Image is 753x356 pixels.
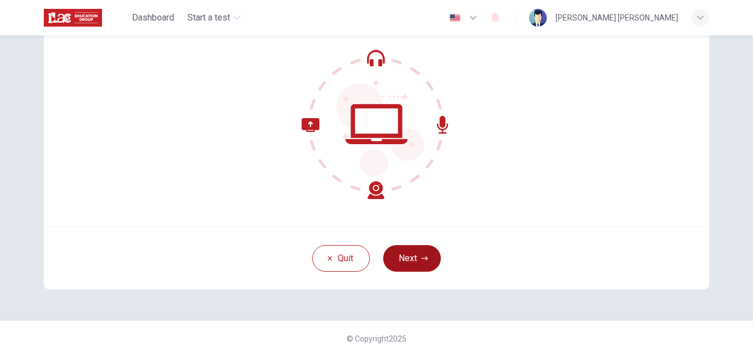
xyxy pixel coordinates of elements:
button: Quit [312,245,370,272]
a: ILAC logo [44,7,128,29]
img: Profile picture [529,9,547,27]
span: © Copyright 2025 [347,334,406,343]
button: Start a test [183,8,245,28]
button: Dashboard [128,8,179,28]
img: en [448,14,462,22]
button: Next [383,245,441,272]
span: Start a test [187,11,230,24]
span: Dashboard [132,11,174,24]
div: [PERSON_NAME] [PERSON_NAME] [556,11,678,24]
img: ILAC logo [44,7,102,29]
